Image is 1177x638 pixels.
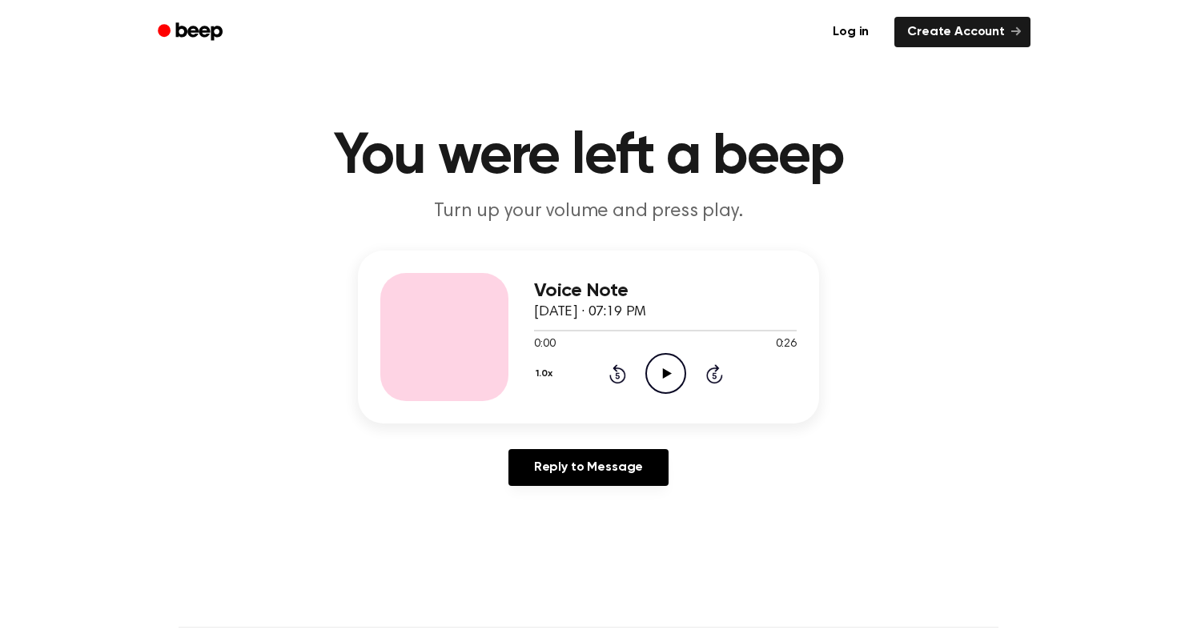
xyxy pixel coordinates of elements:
[894,17,1030,47] a: Create Account
[179,128,998,186] h1: You were left a beep
[508,449,669,486] a: Reply to Message
[534,360,558,387] button: 1.0x
[281,199,896,225] p: Turn up your volume and press play.
[776,336,797,353] span: 0:26
[534,305,646,319] span: [DATE] · 07:19 PM
[817,14,885,50] a: Log in
[147,17,237,48] a: Beep
[534,336,555,353] span: 0:00
[534,280,797,302] h3: Voice Note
